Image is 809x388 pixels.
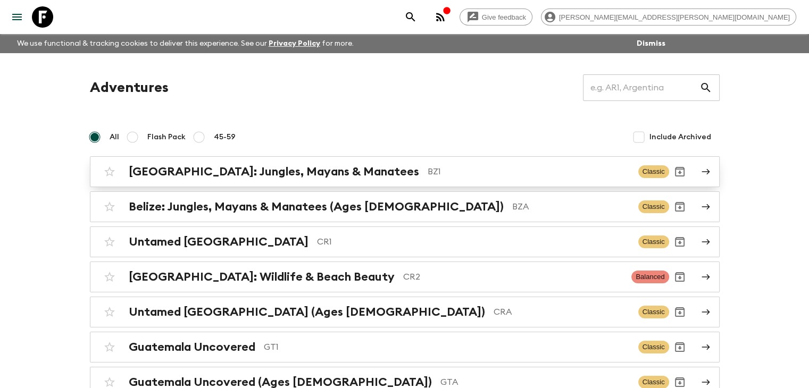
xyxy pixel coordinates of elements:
[553,13,796,21] span: [PERSON_NAME][EMAIL_ADDRESS][PERSON_NAME][DOMAIN_NAME]
[638,341,669,353] span: Classic
[264,341,630,353] p: GT1
[403,271,623,283] p: CR2
[90,77,169,98] h1: Adventures
[13,34,358,53] p: We use functional & tracking cookies to deliver this experience. See our for more.
[147,132,186,142] span: Flash Pack
[129,165,419,179] h2: [GEOGRAPHIC_DATA]: Jungles, Mayans & Manatees
[214,132,236,142] span: 45-59
[129,200,504,214] h2: Belize: Jungles, Mayans & Manatees (Ages [DEMOGRAPHIC_DATA])
[669,336,690,358] button: Archive
[6,6,28,28] button: menu
[669,196,690,217] button: Archive
[512,200,630,213] p: BZA
[638,306,669,318] span: Classic
[638,200,669,213] span: Classic
[90,156,720,187] a: [GEOGRAPHIC_DATA]: Jungles, Mayans & ManateesBZ1ClassicArchive
[90,297,720,327] a: Untamed [GEOGRAPHIC_DATA] (Ages [DEMOGRAPHIC_DATA])CRAClassicArchive
[460,9,532,26] a: Give feedback
[129,305,485,319] h2: Untamed [GEOGRAPHIC_DATA] (Ages [DEMOGRAPHIC_DATA])
[669,266,690,288] button: Archive
[428,165,630,178] p: BZ1
[494,306,630,318] p: CRA
[129,340,255,354] h2: Guatemala Uncovered
[541,9,796,26] div: [PERSON_NAME][EMAIL_ADDRESS][PERSON_NAME][DOMAIN_NAME]
[476,13,532,21] span: Give feedback
[669,231,690,252] button: Archive
[90,262,720,292] a: [GEOGRAPHIC_DATA]: Wildlife & Beach BeautyCR2BalancedArchive
[649,132,711,142] span: Include Archived
[90,191,720,222] a: Belize: Jungles, Mayans & Manatees (Ages [DEMOGRAPHIC_DATA])BZAClassicArchive
[129,270,395,284] h2: [GEOGRAPHIC_DATA]: Wildlife & Beach Beauty
[317,235,630,248] p: CR1
[638,235,669,248] span: Classic
[400,6,421,28] button: search adventures
[110,132,119,142] span: All
[638,165,669,178] span: Classic
[583,73,699,103] input: e.g. AR1, Argentina
[90,332,720,362] a: Guatemala UncoveredGT1ClassicArchive
[269,40,320,47] a: Privacy Policy
[90,226,720,257] a: Untamed [GEOGRAPHIC_DATA]CR1ClassicArchive
[631,271,669,283] span: Balanced
[129,235,308,249] h2: Untamed [GEOGRAPHIC_DATA]
[669,301,690,323] button: Archive
[634,36,668,51] button: Dismiss
[669,161,690,182] button: Archive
